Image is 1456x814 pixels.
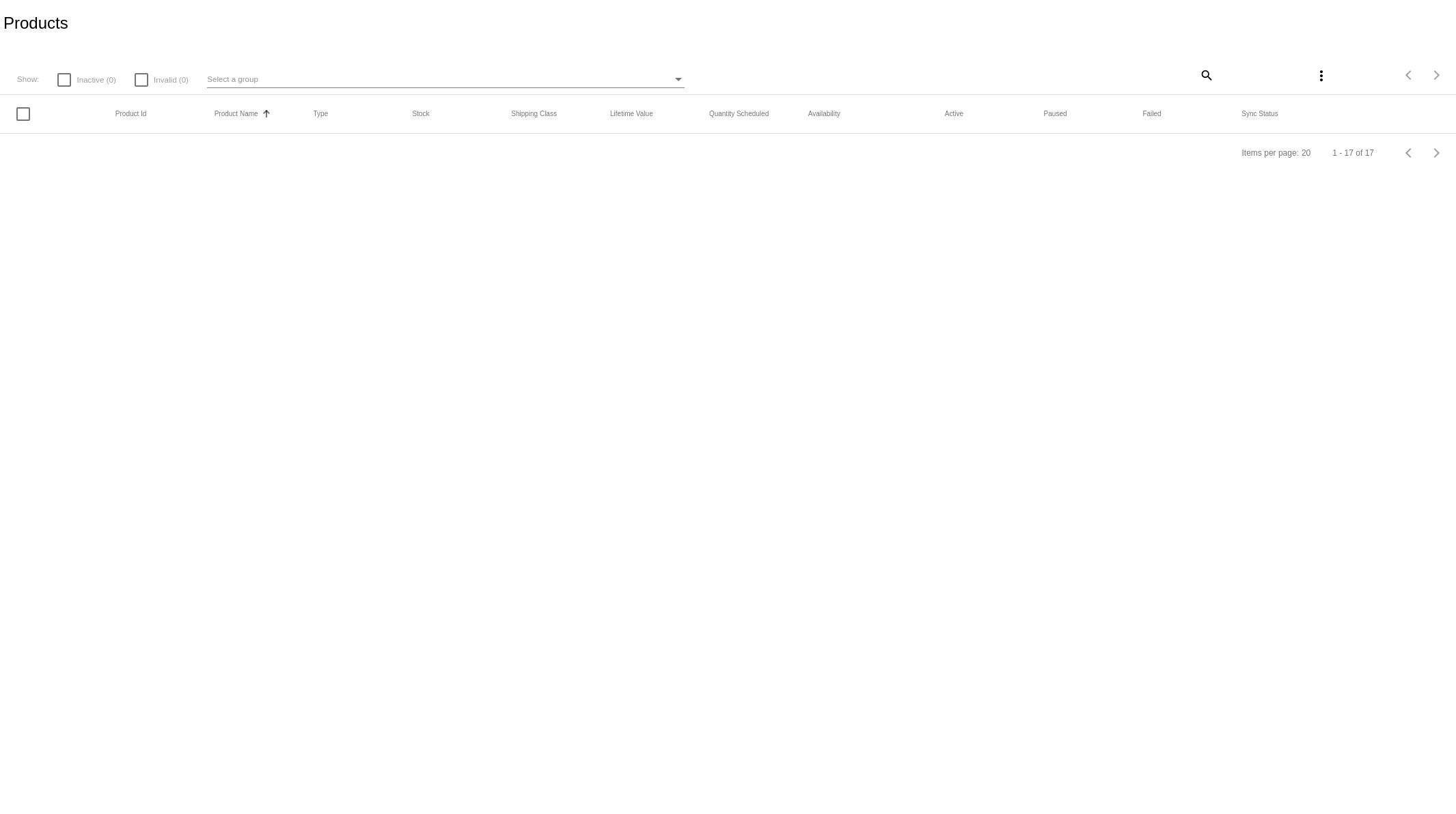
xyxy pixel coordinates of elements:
[1044,110,1067,118] button: Change sorting for TotalQuantityScheduledPaused
[808,110,945,117] mat-header-cell: Availability
[215,110,258,118] button: Change sorting for ProductName
[154,72,189,88] span: Invalid (0)
[1332,148,1374,158] div: 1 - 17 of 17
[1142,110,1161,118] button: Change sorting for TotalQuantityFailed
[207,74,258,83] span: Select a group
[610,110,653,118] button: Change sorting for LifetimeValue
[511,110,557,118] button: Change sorting for ShippingClass
[1423,61,1451,89] button: Next page
[1396,61,1423,89] button: Previous page
[1423,139,1451,167] button: Next page
[1241,110,1278,118] button: Change sorting for ValidationErrorCode
[17,74,39,83] span: Show:
[1396,139,1423,167] button: Previous page
[1302,148,1310,158] div: 20
[1198,64,1214,85] mat-icon: search
[412,110,429,118] button: Change sorting for StockLevel
[77,72,115,88] span: Inactive (0)
[115,110,147,118] button: Change sorting for ExternalId
[314,110,329,118] button: Change sorting for ProductType
[3,14,68,33] h2: Products
[1313,68,1330,84] mat-icon: more_vert
[207,71,685,88] mat-select: Select a group
[1242,148,1299,158] div: Items per page:
[945,110,963,118] button: Change sorting for TotalQuantityScheduledActive
[709,110,769,118] button: Change sorting for QuantityScheduled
